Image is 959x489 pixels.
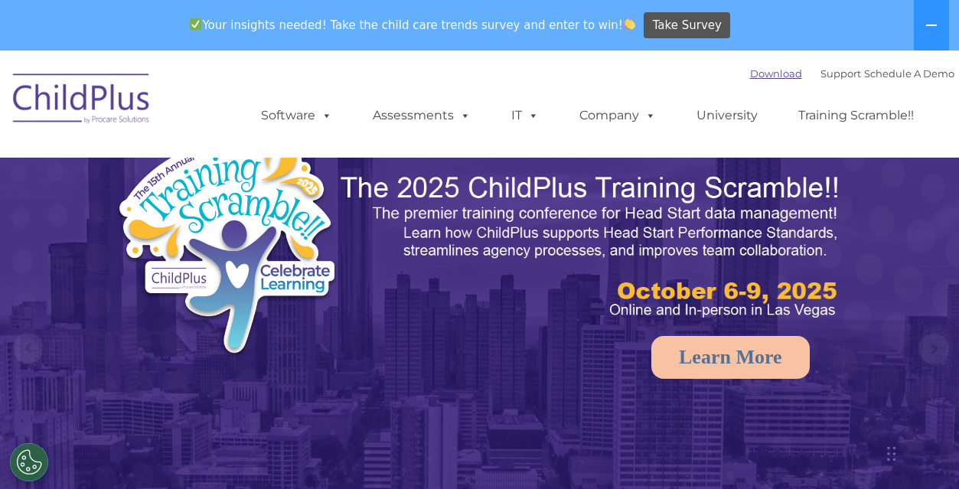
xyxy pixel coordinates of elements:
[651,336,810,379] a: Learn More
[820,67,861,80] a: Support
[864,67,954,80] a: Schedule A Demo
[10,443,48,481] button: Cookies Settings
[564,100,671,131] a: Company
[624,18,635,30] img: 👏
[184,10,642,40] span: Your insights needed! Take the child care trends survey and enter to win!
[882,416,959,489] iframe: Chat Widget
[750,67,954,80] font: |
[653,12,722,39] span: Take Survey
[750,67,802,80] a: Download
[213,101,259,112] span: Last name
[246,100,347,131] a: Software
[357,100,486,131] a: Assessments
[213,164,278,175] span: Phone number
[887,431,896,477] div: Drag
[783,100,929,131] a: Training Scramble!!
[681,100,773,131] a: University
[5,63,158,139] img: ChildPlus by Procare Solutions
[496,100,554,131] a: IT
[644,12,730,39] a: Take Survey
[190,18,201,30] img: ✅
